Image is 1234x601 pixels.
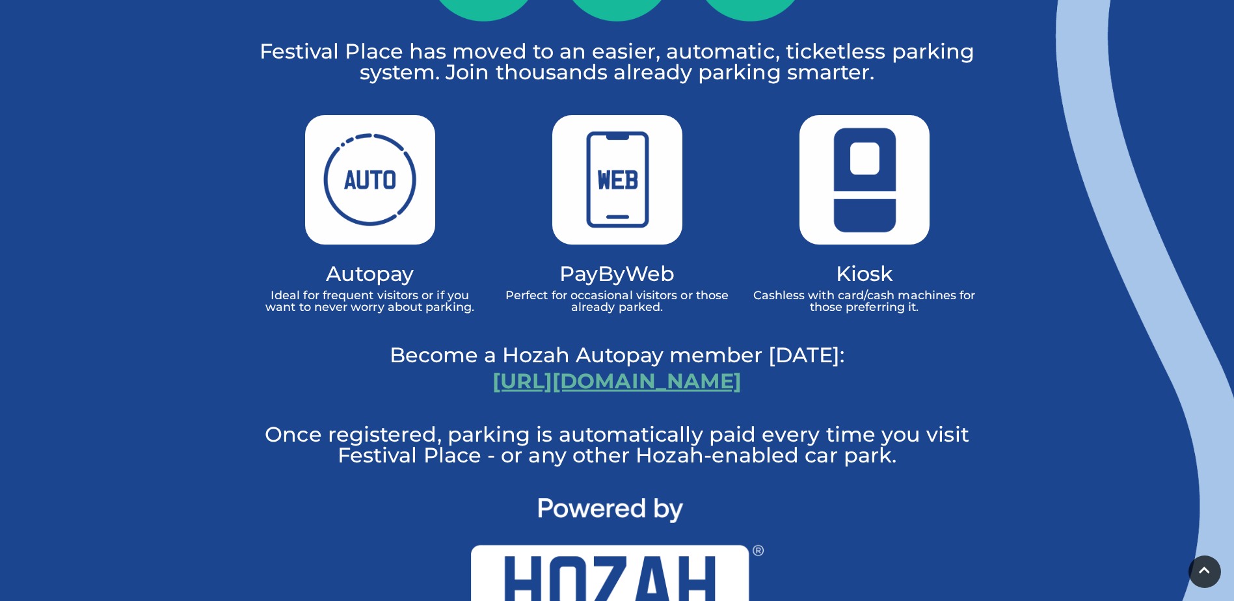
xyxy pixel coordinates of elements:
h4: PayByWeb [503,264,731,283]
h4: Become a Hozah Autopay member [DATE]: [256,345,978,364]
p: Ideal for frequent visitors or if you want to never worry about parking. [256,289,484,313]
p: Once registered, parking is automatically paid every time you visit Festival Place - or any other... [256,424,978,466]
p: Cashless with card/cash machines for those preferring it. [751,289,978,313]
h4: Autopay [256,264,484,283]
p: Perfect for occasional visitors or those already parked. [503,289,731,313]
h4: Kiosk [751,264,978,283]
p: Festival Place has moved to an easier, automatic, ticketless parking system. Join thousands alrea... [256,41,978,83]
a: [URL][DOMAIN_NAME] [492,368,742,394]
